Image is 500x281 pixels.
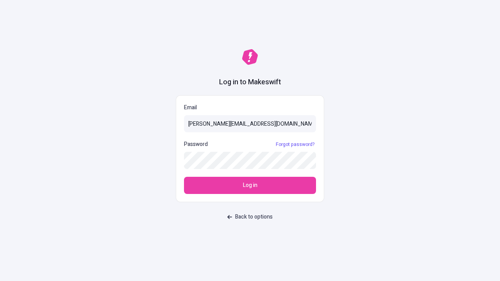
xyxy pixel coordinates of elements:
[243,181,257,190] span: Log in
[223,210,277,224] button: Back to options
[184,103,316,112] p: Email
[184,177,316,194] button: Log in
[274,141,316,148] a: Forgot password?
[184,115,316,132] input: Email
[219,77,281,87] h1: Log in to Makeswift
[235,213,273,221] span: Back to options
[184,140,208,149] p: Password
